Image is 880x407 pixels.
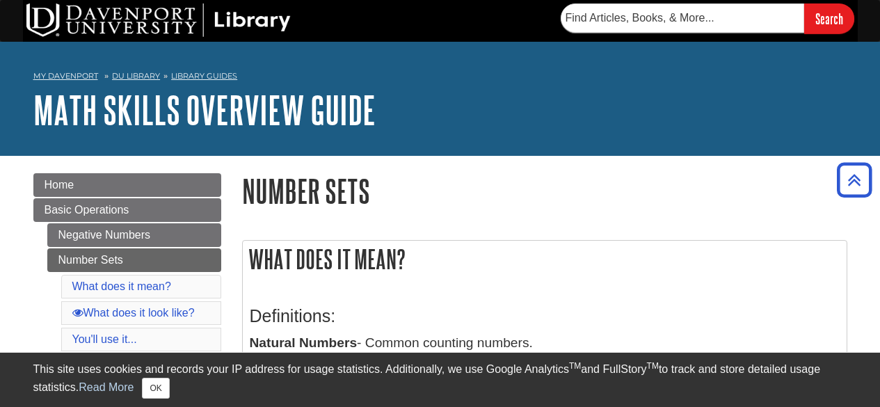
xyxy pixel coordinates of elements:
[45,179,74,191] span: Home
[47,223,221,247] a: Negative Numbers
[142,378,169,399] button: Close
[569,361,581,371] sup: TM
[243,241,847,278] h2: What does it mean?
[33,70,98,82] a: My Davenport
[647,361,659,371] sup: TM
[561,3,804,33] input: Find Articles, Books, & More...
[79,381,134,393] a: Read More
[33,88,376,131] a: Math Skills Overview Guide
[26,3,291,37] img: DU Library
[561,3,854,33] form: Searches DU Library's articles, books, and more
[33,198,221,222] a: Basic Operations
[72,307,195,319] a: What does it look like?
[832,170,877,189] a: Back to Top
[242,173,847,209] h1: Number Sets
[804,3,854,33] input: Search
[250,333,840,353] p: - Common counting numbers.
[72,280,171,292] a: What does it mean?
[47,248,221,272] a: Number Sets
[250,306,840,326] h3: Definitions:
[171,71,237,81] a: Library Guides
[250,335,358,350] b: Natural Numbers
[45,204,129,216] span: Basic Operations
[112,71,160,81] a: DU Library
[33,67,847,89] nav: breadcrumb
[72,333,137,345] a: You'll use it...
[33,361,847,399] div: This site uses cookies and records your IP address for usage statistics. Additionally, we use Goo...
[33,173,221,197] a: Home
